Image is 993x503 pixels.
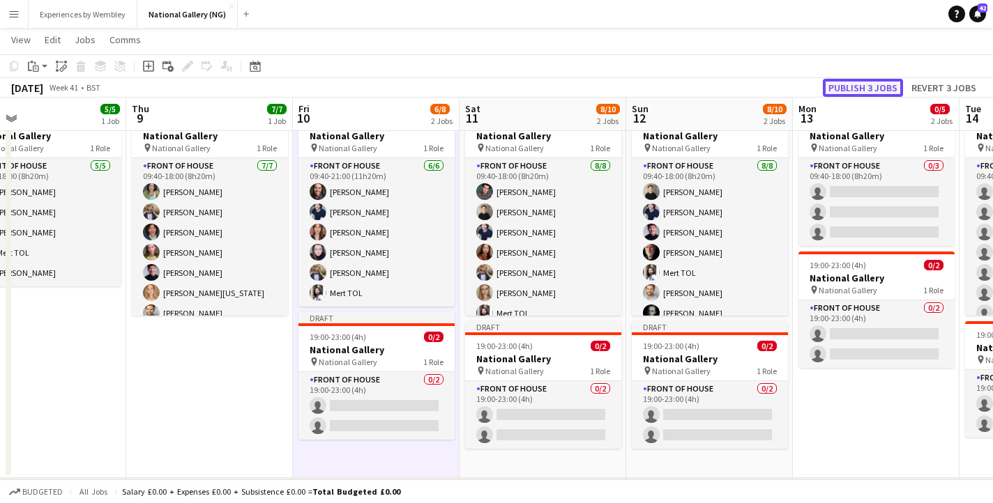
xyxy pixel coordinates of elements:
[485,143,544,153] span: National Gallery
[923,143,943,153] span: 1 Role
[45,33,61,46] span: Edit
[978,3,987,13] span: 42
[930,104,950,114] span: 0/5
[632,102,649,115] span: Sun
[798,251,955,368] app-job-card: 19:00-23:00 (4h)0/2National Gallery National Gallery1 RoleFront of House0/219:00-23:00 (4h)
[298,312,455,323] div: Draft
[86,82,100,93] div: BST
[22,487,63,497] span: Budgeted
[931,116,953,126] div: 2 Jobs
[298,158,455,307] app-card-role: Front of House6/609:40-21:00 (11h20m)[PERSON_NAME][PERSON_NAME][PERSON_NAME][PERSON_NAME][PERSON_...
[632,158,788,347] app-card-role: Front of House8/809:40-18:00 (8h20m)[PERSON_NAME][PERSON_NAME][PERSON_NAME][PERSON_NAME]Mert TOL[...
[11,33,31,46] span: View
[810,260,866,270] span: 19:00-23:00 (4h)
[267,104,287,114] span: 7/7
[431,116,453,126] div: 2 Jobs
[69,31,101,49] a: Jobs
[312,486,400,497] span: Total Budgeted £0.00
[319,357,377,367] span: National Gallery
[132,130,288,142] h3: National Gallery
[819,143,877,153] span: National Gallery
[152,143,211,153] span: National Gallery
[923,285,943,295] span: 1 Role
[39,31,66,49] a: Edit
[465,353,621,365] h3: National Gallery
[798,109,955,246] app-job-card: 09:40-18:00 (8h20m)0/3National Gallery National Gallery1 RoleFront of House0/309:40-18:00 (8h20m)
[101,116,119,126] div: 1 Job
[465,321,621,449] app-job-card: Draft19:00-23:00 (4h)0/2National Gallery National Gallery1 RoleFront of House0/219:00-23:00 (4h)
[298,343,455,356] h3: National Gallery
[798,272,955,284] h3: National Gallery
[100,104,120,114] span: 5/5
[423,357,444,367] span: 1 Role
[485,366,544,376] span: National Gallery
[137,1,238,28] button: National Gallery (NG)
[632,321,788,332] div: Draft
[630,110,649,126] span: 12
[632,381,788,449] app-card-role: Front of House0/219:00-23:00 (4h)
[757,341,777,351] span: 0/2
[796,110,817,126] span: 13
[798,102,817,115] span: Mon
[596,104,620,114] span: 8/10
[310,332,366,342] span: 19:00-23:00 (4h)
[823,79,903,97] button: Publish 3 jobs
[430,104,450,114] span: 6/8
[132,102,149,115] span: Thu
[798,300,955,368] app-card-role: Front of House0/219:00-23:00 (4h)
[764,116,786,126] div: 2 Jobs
[130,110,149,126] span: 9
[969,6,986,22] a: 42
[757,366,777,376] span: 1 Role
[763,104,787,114] span: 8/10
[257,143,277,153] span: 1 Role
[463,110,480,126] span: 11
[268,116,286,126] div: 1 Job
[963,110,981,126] span: 14
[906,79,982,97] button: Revert 3 jobs
[465,321,621,332] div: Draft
[632,109,788,316] app-job-card: 09:40-18:00 (8h20m)8/8National Gallery National Gallery1 RoleFront of House8/809:40-18:00 (8h20m)...
[132,158,288,327] app-card-role: Front of House7/709:40-18:00 (8h20m)[PERSON_NAME][PERSON_NAME][PERSON_NAME][PERSON_NAME][PERSON_N...
[476,341,533,351] span: 19:00-23:00 (4h)
[465,381,621,449] app-card-role: Front of House0/219:00-23:00 (4h)
[424,332,444,342] span: 0/2
[798,158,955,246] app-card-role: Front of House0/309:40-18:00 (8h20m)
[465,158,621,347] app-card-role: Front of House8/809:40-18:00 (8h20m)[PERSON_NAME][PERSON_NAME][PERSON_NAME][PERSON_NAME][PERSON_N...
[965,102,981,115] span: Tue
[632,353,788,365] h3: National Gallery
[132,109,288,316] app-job-card: 09:40-18:00 (8h20m)7/7National Gallery National Gallery1 RoleFront of House7/709:40-18:00 (8h20m)...
[296,110,310,126] span: 10
[11,81,43,95] div: [DATE]
[90,143,110,153] span: 1 Role
[465,102,480,115] span: Sat
[465,109,621,316] app-job-card: 09:40-18:00 (8h20m)8/8National Gallery National Gallery1 RoleFront of House8/809:40-18:00 (8h20m)...
[298,312,455,440] app-job-card: Draft19:00-23:00 (4h)0/2National Gallery National Gallery1 RoleFront of House0/219:00-23:00 (4h)
[597,116,619,126] div: 2 Jobs
[46,82,81,93] span: Week 41
[104,31,146,49] a: Comms
[643,341,699,351] span: 19:00-23:00 (4h)
[924,260,943,270] span: 0/2
[298,130,455,142] h3: National Gallery
[298,372,455,440] app-card-role: Front of House0/219:00-23:00 (4h)
[423,143,444,153] span: 1 Role
[632,321,788,449] app-job-card: Draft19:00-23:00 (4h)0/2National Gallery National Gallery1 RoleFront of House0/219:00-23:00 (4h)
[632,130,788,142] h3: National Gallery
[122,486,400,497] div: Salary £0.00 + Expenses £0.00 + Subsistence £0.00 =
[465,130,621,142] h3: National Gallery
[319,143,377,153] span: National Gallery
[298,102,310,115] span: Fri
[652,366,711,376] span: National Gallery
[591,341,610,351] span: 0/2
[590,366,610,376] span: 1 Role
[109,33,141,46] span: Comms
[757,143,777,153] span: 1 Role
[298,109,455,307] app-job-card: 09:40-21:00 (11h20m)6/6National Gallery National Gallery1 RoleFront of House6/609:40-21:00 (11h20...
